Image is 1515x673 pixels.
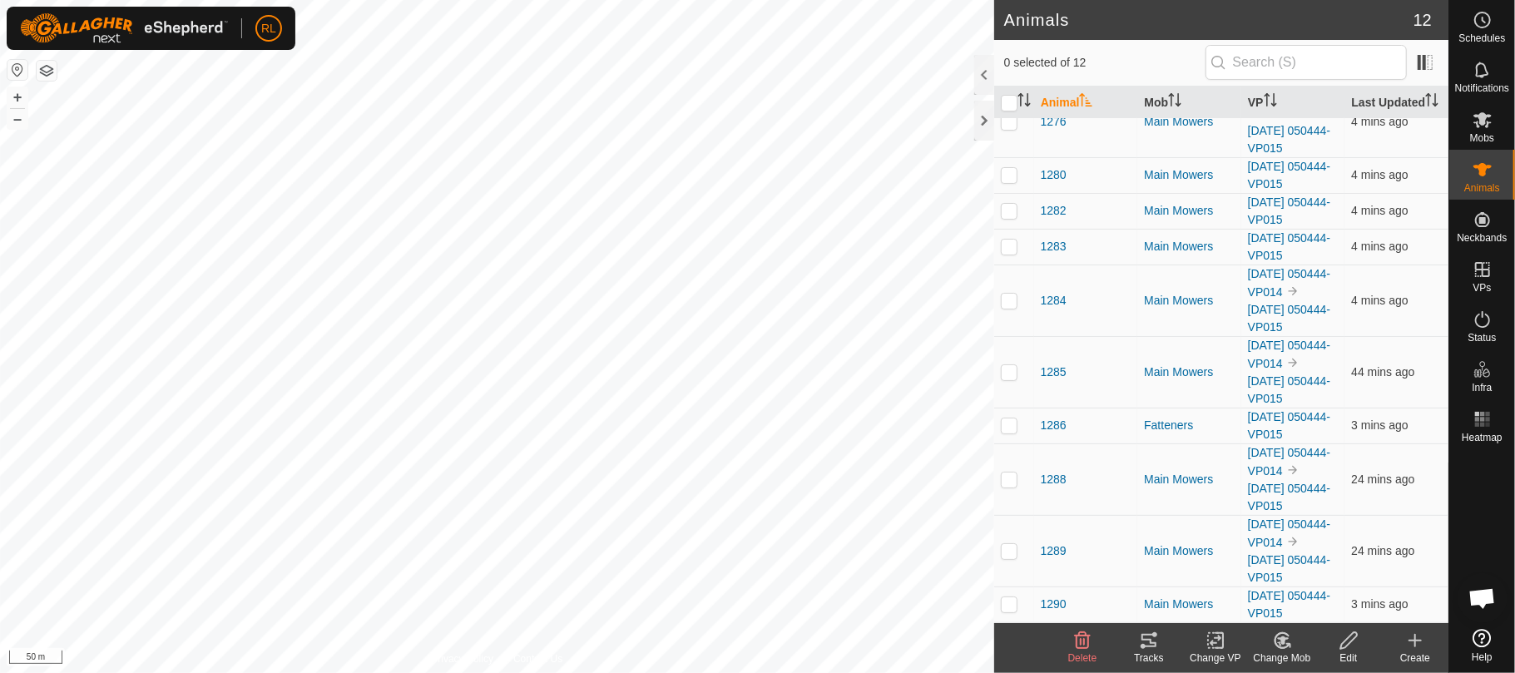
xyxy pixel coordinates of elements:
a: [DATE] 050444-VP015 [1248,589,1330,620]
span: VPs [1473,283,1491,293]
span: 1280 [1041,166,1067,184]
span: 12 Sept 2025, 6:44 am [1351,473,1414,486]
p-sorticon: Activate to sort [1425,96,1438,109]
a: [DATE] 050444-VP014 [1248,88,1330,120]
span: RL [261,20,276,37]
a: [DATE] 050444-VP015 [1248,553,1330,584]
span: 12 Sept 2025, 7:05 am [1351,240,1408,253]
button: + [7,87,27,107]
div: Main Mowers [1144,596,1235,613]
button: Reset Map [7,60,27,80]
span: 1286 [1041,417,1067,434]
a: [DATE] 050444-VP014 [1248,339,1330,370]
div: Main Mowers [1144,471,1235,488]
span: 1289 [1041,542,1067,560]
a: [DATE] 050444-VP014 [1248,267,1330,299]
p-sorticon: Activate to sort [1264,96,1277,109]
a: [DATE] 050444-VP014 [1248,517,1330,549]
span: 0 selected of 12 [1004,54,1206,72]
span: Mobs [1470,133,1494,143]
div: Main Mowers [1144,292,1235,309]
span: 1285 [1041,364,1067,381]
span: 12 Sept 2025, 7:06 am [1351,597,1408,611]
a: [DATE] 050444-VP015 [1248,195,1330,226]
span: 12 Sept 2025, 7:06 am [1351,418,1408,432]
a: [DATE] 050444-VP015 [1248,160,1330,191]
h2: Animals [1004,10,1414,30]
a: [DATE] 050444-VP015 [1248,482,1330,512]
a: [DATE] 050444-VP015 [1248,410,1330,441]
span: 1282 [1041,202,1067,220]
span: 12 Sept 2025, 7:05 am [1351,168,1408,181]
button: Map Layers [37,61,57,81]
div: Fatteners [1144,417,1235,434]
span: Infra [1472,383,1492,393]
button: – [7,109,27,129]
p-sorticon: Activate to sort [1079,96,1092,109]
img: to [1286,535,1300,548]
a: [DATE] 050444-VP014 [1248,446,1330,478]
img: to [1286,356,1300,369]
a: [DATE] 050444-VP015 [1248,374,1330,405]
span: 12 Sept 2025, 7:05 am [1351,115,1408,128]
div: Open chat [1458,573,1508,623]
div: Main Mowers [1144,364,1235,381]
th: Last Updated [1344,87,1448,119]
span: Status [1468,333,1496,343]
div: Change VP [1182,651,1249,666]
div: Change Mob [1249,651,1315,666]
th: Animal [1034,87,1138,119]
div: Main Mowers [1144,166,1235,184]
div: Create [1382,651,1448,666]
a: Privacy Policy [431,651,493,666]
span: 12 Sept 2025, 7:05 am [1351,204,1408,217]
span: Delete [1068,652,1097,664]
span: 1276 [1041,113,1067,131]
a: [DATE] 050444-VP015 [1248,124,1330,155]
th: VP [1241,87,1345,119]
img: to [1286,463,1300,477]
a: [DATE] 050444-VP015 [1248,303,1330,334]
span: 1288 [1041,471,1067,488]
span: 12 Sept 2025, 7:05 am [1351,294,1408,307]
img: to [1286,285,1300,298]
a: Help [1449,622,1515,669]
a: Contact Us [513,651,562,666]
span: 12 [1414,7,1432,32]
span: 12 Sept 2025, 6:24 am [1351,365,1414,379]
div: Tracks [1116,651,1182,666]
input: Search (S) [1206,45,1407,80]
span: Notifications [1455,83,1509,93]
img: Gallagher Logo [20,13,228,43]
span: 1283 [1041,238,1067,255]
div: Main Mowers [1144,202,1235,220]
span: 12 Sept 2025, 6:45 am [1351,544,1414,557]
div: Edit [1315,651,1382,666]
div: Main Mowers [1144,113,1235,131]
span: Neckbands [1457,233,1507,243]
th: Mob [1137,87,1241,119]
p-sorticon: Activate to sort [1168,96,1181,109]
span: Heatmap [1462,433,1503,443]
span: 1290 [1041,596,1067,613]
div: Main Mowers [1144,542,1235,560]
a: [DATE] 050444-VP015 [1248,231,1330,262]
span: Animals [1464,183,1500,193]
span: Help [1472,652,1493,662]
p-sorticon: Activate to sort [1017,96,1031,109]
span: Schedules [1458,33,1505,43]
span: 1284 [1041,292,1067,309]
div: Main Mowers [1144,238,1235,255]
